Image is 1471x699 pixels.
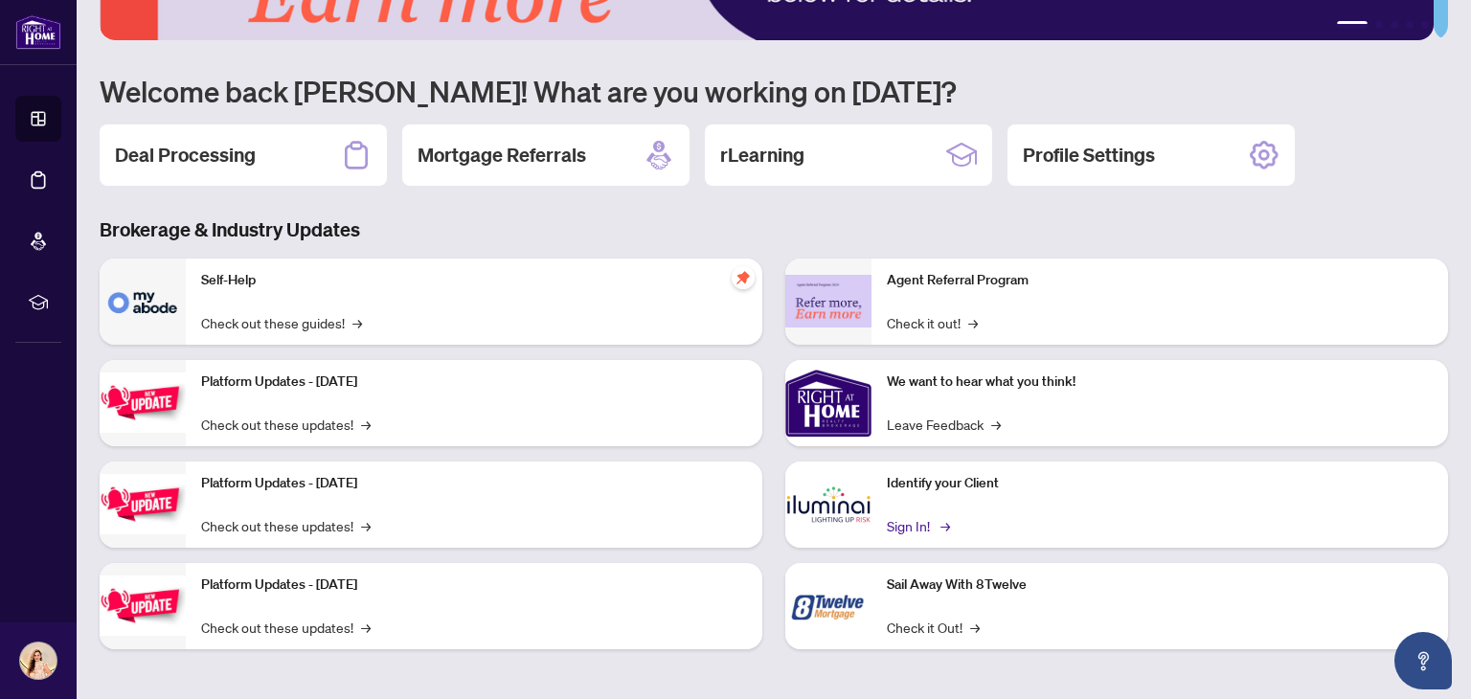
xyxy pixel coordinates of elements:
a: Check out these updates!→ [201,617,371,638]
button: 5 [1421,21,1429,29]
h2: Deal Processing [115,142,256,169]
img: Sail Away With 8Twelve [785,563,871,649]
a: Leave Feedback→ [887,414,1001,435]
span: → [361,515,371,536]
img: We want to hear what you think! [785,360,871,446]
h1: Welcome back [PERSON_NAME]! What are you working on [DATE]? [100,73,1448,109]
button: 1 [1337,21,1368,29]
a: Check it out!→ [887,312,978,333]
span: → [352,312,362,333]
p: Identify your Client [887,473,1433,494]
span: → [361,414,371,435]
p: Agent Referral Program [887,270,1433,291]
h2: rLearning [720,142,804,169]
p: Self-Help [201,270,747,291]
span: → [970,617,980,638]
img: Platform Updates - July 21, 2025 [100,372,186,433]
a: Check out these updates!→ [201,515,371,536]
button: Open asap [1394,632,1452,689]
img: Agent Referral Program [785,275,871,327]
span: → [991,414,1001,435]
span: → [968,312,978,333]
button: 4 [1406,21,1414,29]
img: Profile Icon [20,643,57,679]
a: Sign In!→ [887,515,947,536]
img: Platform Updates - July 8, 2025 [100,474,186,534]
a: Check out these updates!→ [201,414,371,435]
p: Platform Updates - [DATE] [201,575,747,596]
button: 2 [1375,21,1383,29]
img: Platform Updates - June 23, 2025 [100,575,186,636]
img: logo [15,14,61,50]
img: Self-Help [100,259,186,345]
p: Platform Updates - [DATE] [201,473,747,494]
a: Check it Out!→ [887,617,980,638]
p: Sail Away With 8Twelve [887,575,1433,596]
button: 3 [1391,21,1398,29]
p: We want to hear what you think! [887,372,1433,393]
p: Platform Updates - [DATE] [201,372,747,393]
span: pushpin [732,266,755,289]
h2: Profile Settings [1023,142,1155,169]
span: → [940,515,950,536]
h2: Mortgage Referrals [418,142,586,169]
span: → [361,617,371,638]
a: Check out these guides!→ [201,312,362,333]
h3: Brokerage & Industry Updates [100,216,1448,243]
img: Identify your Client [785,462,871,548]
